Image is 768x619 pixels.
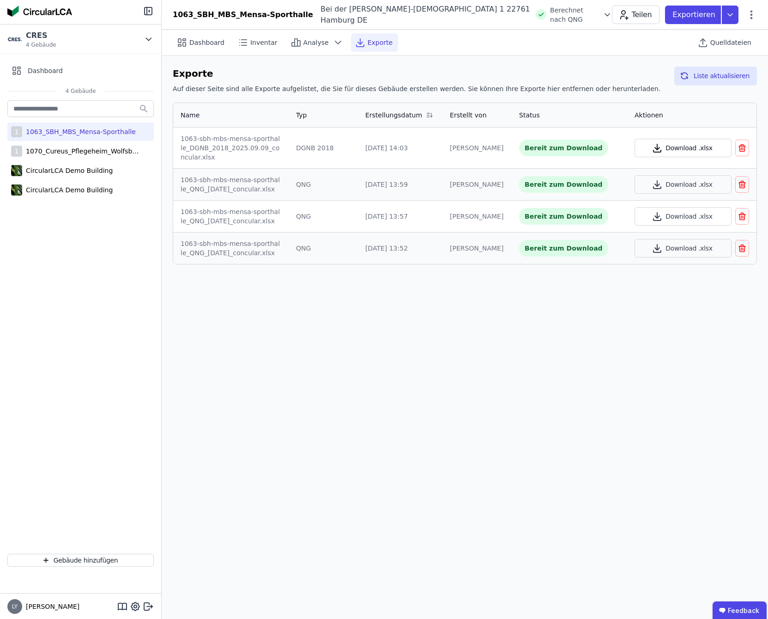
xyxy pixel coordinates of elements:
[519,208,608,225] div: Bereit zum Download
[635,239,732,257] button: Download .xlsx
[450,180,504,189] div: [PERSON_NAME]
[22,602,79,611] span: [PERSON_NAME]
[28,66,63,75] span: Dashboard
[450,212,504,221] div: [PERSON_NAME]
[612,6,659,24] button: Teilen
[519,110,540,120] div: Status
[303,38,329,47] span: Analyse
[7,32,22,47] img: CRES
[450,143,504,153] div: [PERSON_NAME]
[635,110,663,120] div: Aktionen
[181,175,281,194] div: 1063-sbh-mbs-mensa-sporthalle_QNG_[DATE]_concular.xlsx
[296,143,351,153] div: DGNB 2018
[296,180,351,189] div: QNG
[519,240,608,257] div: Bereit zum Download
[181,134,281,162] div: 1063-sbh-mbs-mensa-sporthalle_DGNB_2018_2025.09.09_concular.xlsx
[635,207,732,226] button: Download .xlsx
[22,185,113,195] div: CircularLCA Demo Building
[296,110,307,120] div: Typ
[296,244,351,253] div: QNG
[7,6,72,17] img: Concular
[173,9,313,20] div: 1063_SBH_MBS_Mensa-Sporthalle
[450,110,486,120] div: Erstellt von
[12,604,18,609] span: LY
[519,176,608,193] div: Bereit zum Download
[22,166,113,175] div: CircularLCA Demo Building
[365,244,435,253] div: [DATE] 13:52
[550,6,599,24] span: Berechnet nach QNG
[519,140,608,156] div: Bereit zum Download
[173,84,660,93] h6: Auf dieser Seite sind alle Exporte aufgelistet, die Sie für dieses Gebäude erstellen werden. Sie ...
[189,38,224,47] span: Dashboard
[22,127,136,136] div: 1063_SBH_MBS_Mensa-Sporthalle
[635,175,732,194] button: Download .xlsx
[11,126,22,137] div: 1
[7,554,154,567] button: Gebäude hinzufügen
[26,30,56,41] div: CRES
[181,207,281,226] div: 1063-sbh-mbs-mensa-sporthalle_QNG_[DATE]_concular.xlsx
[674,67,757,85] button: Liste aktualisieren
[365,212,435,221] div: [DATE] 13:57
[450,244,504,253] div: [PERSON_NAME]
[710,38,751,47] span: Quelldateien
[11,183,22,197] img: CircularLCA Demo Building
[56,87,105,95] span: 4 Gebäude
[181,239,281,257] div: 1063-sbh-mbs-mensa-sporthalle_QNG_[DATE]_concular.xlsx
[11,163,22,178] img: CircularLCA Demo Building
[365,110,422,120] div: Erstellungsdatum
[672,9,717,20] p: Exportieren
[22,147,142,156] div: 1070_Cureus_Pflegeheim_Wolfsbüttel
[296,212,351,221] div: QNG
[635,139,732,157] button: Download .xlsx
[11,146,22,157] div: 1
[26,41,56,49] span: 4 Gebäude
[313,4,530,26] div: Bei der [PERSON_NAME]-[DEMOGRAPHIC_DATA] 1 22761 Hamburg DE
[250,38,278,47] span: Inventar
[365,143,435,153] div: [DATE] 14:03
[181,110,200,120] div: Name
[368,38,393,47] span: Exporte
[173,67,660,80] h6: Exporte
[365,180,435,189] div: [DATE] 13:59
